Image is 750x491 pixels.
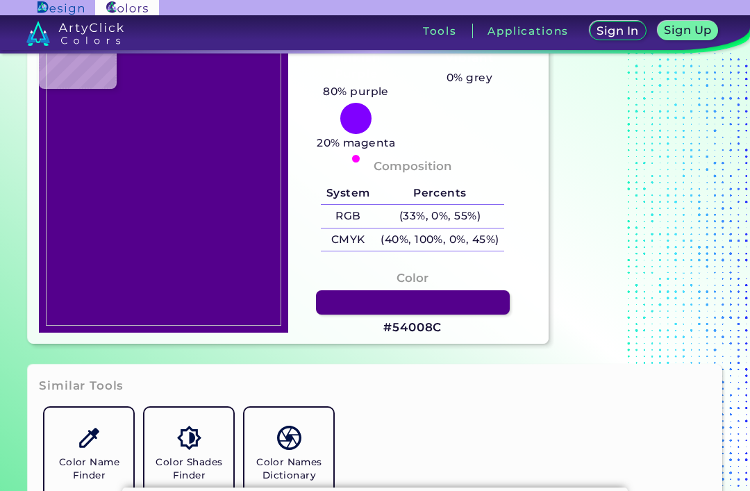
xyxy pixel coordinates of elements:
[150,456,228,482] h5: Color Shades Finder
[77,426,101,450] img: icon_color_name_finder.svg
[599,26,637,36] h5: Sign In
[311,134,401,152] h5: 20% magenta
[318,83,394,101] h5: 80% purple
[440,50,500,67] h3: Vibrant
[397,268,428,288] h4: Color
[321,205,375,228] h5: RGB
[321,228,375,251] h5: CMYK
[666,25,710,35] h5: Sign Up
[487,26,569,36] h3: Applications
[660,22,715,40] a: Sign Up
[447,69,492,87] h5: 0% grey
[376,228,505,251] h5: (40%, 100%, 0%, 45%)
[423,26,457,36] h3: Tools
[177,426,201,450] img: icon_color_shades.svg
[46,18,281,326] img: fa684d69-9e6b-47c9-8969-6a16c1c38fbf
[39,378,124,394] h3: Similar Tools
[37,1,84,15] img: ArtyClick Design logo
[374,156,452,176] h4: Composition
[383,319,442,336] h3: #54008C
[277,426,301,450] img: icon_color_names_dictionary.svg
[321,182,375,205] h5: System
[50,456,128,482] h5: Color Name Finder
[26,21,124,46] img: logo_artyclick_colors_white.svg
[376,182,505,205] h5: Percents
[376,205,505,228] h5: (33%, 0%, 55%)
[592,22,644,40] a: Sign In
[250,456,328,482] h5: Color Names Dictionary
[307,50,405,83] h3: Pinkish Purple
